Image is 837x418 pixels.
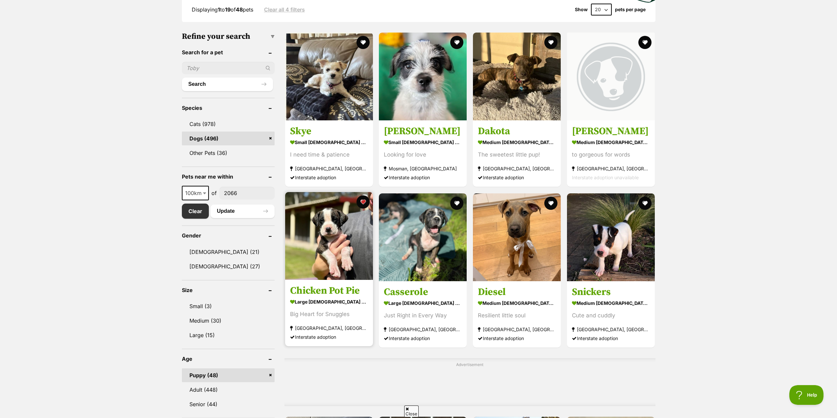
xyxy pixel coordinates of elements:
[356,195,369,209] button: favourite
[572,151,650,160] div: to gorgeous for words
[572,286,650,298] h3: Snickers
[182,383,275,397] a: Adult (448)
[384,298,462,308] strong: large [DEMOGRAPHIC_DATA] Dog
[210,205,275,218] button: Update
[284,358,655,406] div: Advertisement
[182,245,275,259] a: [DEMOGRAPHIC_DATA] (21)
[182,32,275,41] h3: Refine your search
[182,204,209,219] a: Clear
[572,138,650,147] strong: medium [DEMOGRAPHIC_DATA] Dog
[182,117,275,131] a: Cats (978)
[384,311,462,320] div: Just Right in Every Way
[478,125,556,138] h3: Dakota
[478,164,556,173] strong: [GEOGRAPHIC_DATA], [GEOGRAPHIC_DATA]
[572,125,650,138] h3: [PERSON_NAME]
[572,175,639,181] span: Interstate adoption unavailable
[182,314,275,328] a: Medium (30)
[182,62,275,74] input: Toby
[182,174,275,180] header: Pets near me within
[384,334,462,343] div: Interstate adoption
[379,33,467,120] img: Freddy - Mixed breed Dog
[290,297,368,307] strong: large [DEMOGRAPHIC_DATA] Dog
[384,125,462,138] h3: [PERSON_NAME]
[290,138,368,147] strong: small [DEMOGRAPHIC_DATA] Dog
[384,173,462,182] div: Interstate adoption
[575,7,588,12] span: Show
[572,325,650,334] strong: [GEOGRAPHIC_DATA], [GEOGRAPHIC_DATA]
[638,36,652,49] button: favourite
[379,120,467,187] a: [PERSON_NAME] small [DEMOGRAPHIC_DATA] Dog Looking for love Mosman, [GEOGRAPHIC_DATA] Interstate ...
[182,368,275,382] a: Puppy (48)
[572,164,650,173] strong: [GEOGRAPHIC_DATA], [GEOGRAPHIC_DATA]
[404,406,419,417] span: Close
[182,356,275,362] header: Age
[218,6,220,13] strong: 1
[572,298,650,308] strong: medium [DEMOGRAPHIC_DATA] Dog
[572,334,650,343] div: Interstate adoption
[473,281,561,348] a: Diesel medium [DEMOGRAPHIC_DATA] Dog Resilient little soul [GEOGRAPHIC_DATA], [GEOGRAPHIC_DATA] I...
[182,146,275,160] a: Other Pets (36)
[182,328,275,342] a: Large (15)
[384,164,462,173] strong: Mosman, [GEOGRAPHIC_DATA]
[473,120,561,187] a: Dakota medium [DEMOGRAPHIC_DATA] Dog The sweetest little pup! [GEOGRAPHIC_DATA], [GEOGRAPHIC_DATA...
[356,36,369,49] button: favourite
[290,284,368,297] h3: Chicken Pot Pie
[478,298,556,308] strong: medium [DEMOGRAPHIC_DATA] Dog
[285,120,373,187] a: Skye small [DEMOGRAPHIC_DATA] Dog I need time & patience [GEOGRAPHIC_DATA], [GEOGRAPHIC_DATA] Int...
[478,151,556,160] div: The sweetest little pup!
[182,299,275,313] a: Small (3)
[211,189,217,197] span: of
[264,7,305,12] a: Clear all 4 filters
[285,192,373,280] img: Chicken Pot Pie - Bull Arab Dog
[379,193,467,281] img: Casserole - Bull Arab Dog
[567,120,655,187] a: [PERSON_NAME] medium [DEMOGRAPHIC_DATA] Dog to gorgeous for words [GEOGRAPHIC_DATA], [GEOGRAPHIC_...
[182,259,275,273] a: [DEMOGRAPHIC_DATA] (27)
[182,287,275,293] header: Size
[182,132,275,145] a: Dogs (496)
[567,193,655,281] img: Snickers - Staffordshire Bull Terrier Dog
[384,325,462,334] strong: [GEOGRAPHIC_DATA], [GEOGRAPHIC_DATA]
[236,6,243,13] strong: 48
[478,173,556,182] div: Interstate adoption
[478,286,556,298] h3: Diesel
[478,325,556,334] strong: [GEOGRAPHIC_DATA], [GEOGRAPHIC_DATA]
[192,6,253,13] span: Displaying to of pets
[219,187,275,199] input: postcode
[450,197,463,210] button: favourite
[182,186,209,200] span: 100km
[567,281,655,348] a: Snickers medium [DEMOGRAPHIC_DATA] Dog Cute and cuddly [GEOGRAPHIC_DATA], [GEOGRAPHIC_DATA] Inter...
[182,49,275,55] header: Search for a pet
[290,125,368,138] h3: Skye
[478,311,556,320] div: Resilient little soul
[384,151,462,160] div: Looking for love
[572,311,650,320] div: Cute and cuddly
[473,193,561,281] img: Diesel - Mixed breed Dog
[290,173,368,182] div: Interstate adoption
[290,164,368,173] strong: [GEOGRAPHIC_DATA], [GEOGRAPHIC_DATA]
[182,105,275,111] header: Species
[290,151,368,160] div: I need time & patience
[615,7,646,12] label: pets per page
[384,138,462,147] strong: small [DEMOGRAPHIC_DATA] Dog
[183,188,208,198] span: 100km
[450,36,463,49] button: favourite
[544,197,557,210] button: favourite
[290,310,368,319] div: Big Heart for Snuggles
[182,78,273,91] button: Search
[182,233,275,238] header: Gender
[544,36,557,49] button: favourite
[290,332,368,341] div: Interstate adoption
[789,385,824,405] iframe: Help Scout Beacon - Open
[225,6,231,13] strong: 19
[473,33,561,120] img: Dakota - American Staffordshire Terrier Dog
[478,138,556,147] strong: medium [DEMOGRAPHIC_DATA] Dog
[384,286,462,298] h3: Casserole
[290,324,368,332] strong: [GEOGRAPHIC_DATA], [GEOGRAPHIC_DATA]
[285,33,373,120] img: Skye - Maltese x Shih Tzu Dog
[182,397,275,411] a: Senior (44)
[379,281,467,348] a: Casserole large [DEMOGRAPHIC_DATA] Dog Just Right in Every Way [GEOGRAPHIC_DATA], [GEOGRAPHIC_DAT...
[478,334,556,343] div: Interstate adoption
[285,280,373,346] a: Chicken Pot Pie large [DEMOGRAPHIC_DATA] Dog Big Heart for Snuggles [GEOGRAPHIC_DATA], [GEOGRAPHI...
[638,197,652,210] button: favourite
